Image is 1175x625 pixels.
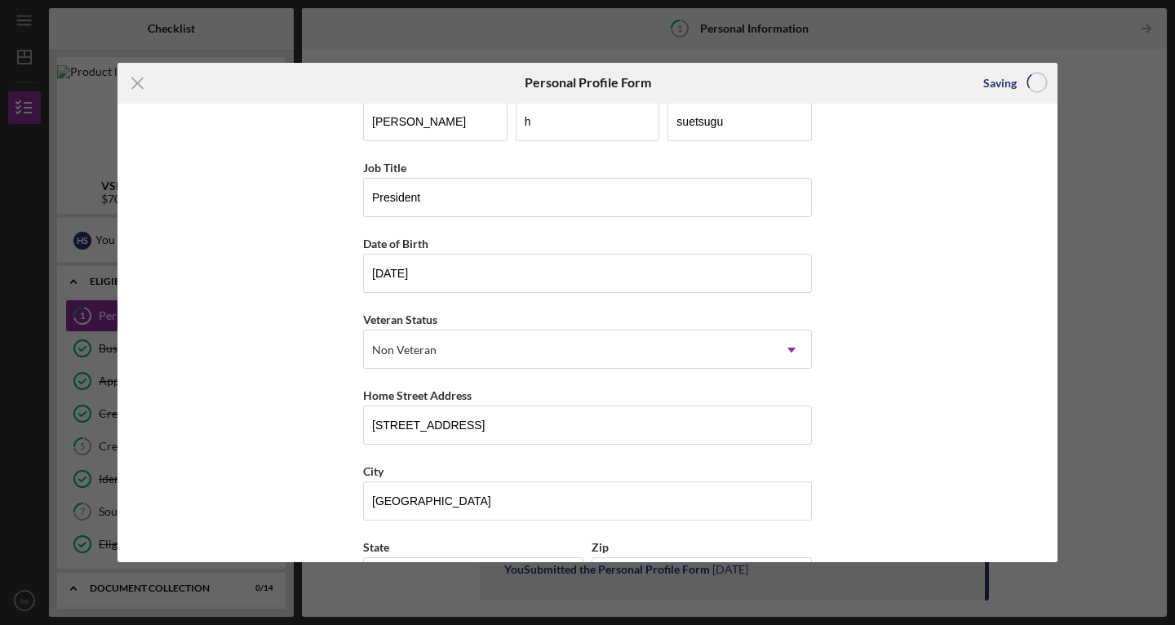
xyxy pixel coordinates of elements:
div: Saving [983,67,1017,100]
h6: Personal Profile Form [525,75,651,90]
label: Zip [592,540,609,554]
label: Home Street Address [363,388,472,402]
label: City [363,464,384,478]
div: Non Veteran [372,344,437,357]
button: Saving [967,67,1057,100]
label: Job Title [363,161,406,175]
label: Date of Birth [363,237,428,250]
